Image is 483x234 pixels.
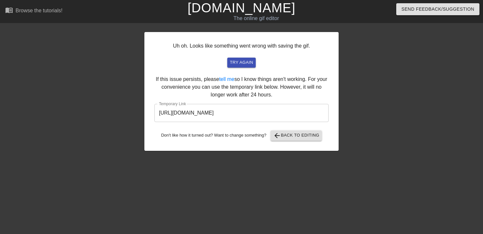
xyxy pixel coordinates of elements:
[227,58,256,68] button: try again
[164,15,348,22] div: The online gif editor
[273,132,281,139] span: arrow_back
[144,32,339,151] div: Uh oh. Looks like something went wrong with saving the gif. If this issue persists, please so I k...
[396,3,479,15] button: Send Feedback/Suggestion
[230,59,253,66] span: try again
[154,130,329,141] div: Don't like how it turned out? Want to change something?
[219,76,234,82] a: tell me
[16,8,62,13] div: Browse the tutorials!
[271,130,322,141] button: Back to Editing
[5,6,62,16] a: Browse the tutorials!
[187,1,295,15] a: [DOMAIN_NAME]
[154,104,329,122] input: bare
[5,6,13,14] span: menu_book
[401,5,474,13] span: Send Feedback/Suggestion
[273,132,320,139] span: Back to Editing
